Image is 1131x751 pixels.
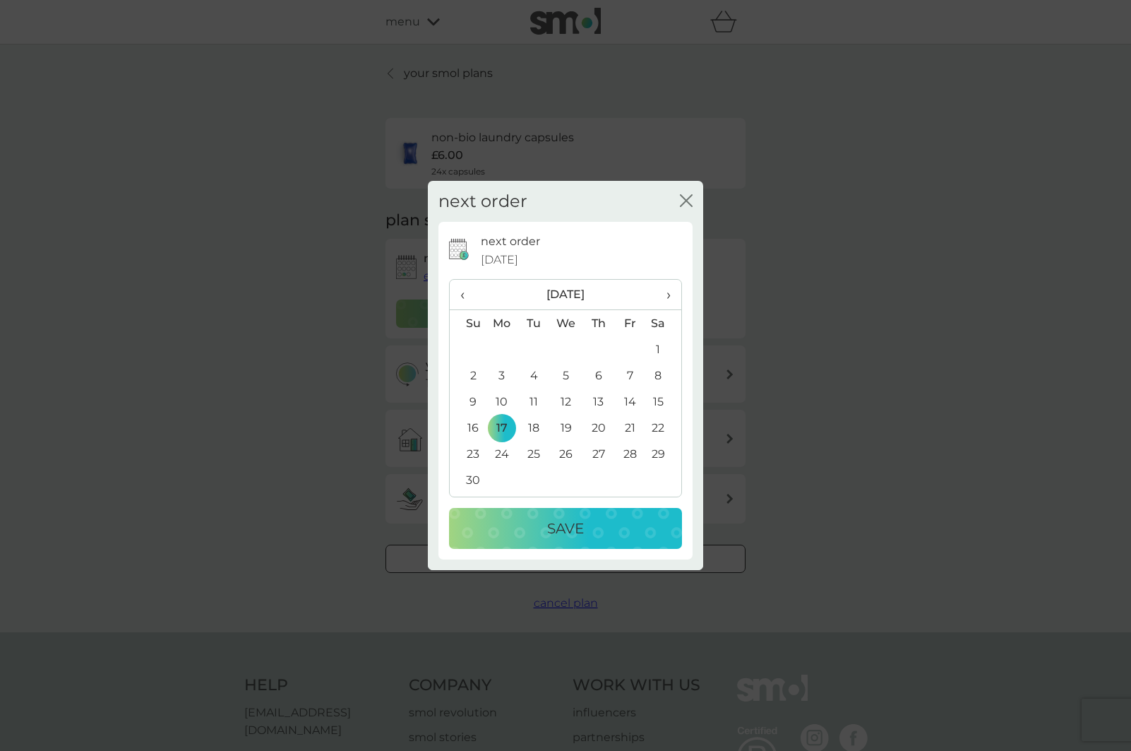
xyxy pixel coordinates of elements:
span: [DATE] [481,251,518,269]
button: close [680,194,693,209]
p: next order [481,232,540,251]
td: 27 [582,441,614,467]
td: 1 [646,336,681,362]
td: 14 [614,389,646,415]
th: Tu [518,310,550,337]
td: 29 [646,441,681,467]
th: Sa [646,310,681,337]
td: 21 [614,415,646,441]
td: 15 [646,389,681,415]
th: Mo [486,310,518,337]
td: 3 [486,362,518,389]
span: › [657,280,671,309]
td: 6 [582,362,614,389]
td: 12 [550,389,582,415]
td: 10 [486,389,518,415]
td: 24 [486,441,518,467]
td: 28 [614,441,646,467]
td: 30 [450,467,486,493]
td: 18 [518,415,550,441]
td: 19 [550,415,582,441]
td: 20 [582,415,614,441]
td: 4 [518,362,550,389]
th: Su [450,310,486,337]
td: 25 [518,441,550,467]
td: 23 [450,441,486,467]
td: 26 [550,441,582,467]
td: 7 [614,362,646,389]
td: 2 [450,362,486,389]
td: 16 [450,415,486,441]
button: Save [449,508,682,549]
td: 22 [646,415,681,441]
th: Th [582,310,614,337]
th: [DATE] [486,280,646,310]
td: 9 [450,389,486,415]
td: 8 [646,362,681,389]
td: 13 [582,389,614,415]
th: Fr [614,310,646,337]
td: 11 [518,389,550,415]
th: We [550,310,582,337]
p: Save [547,517,584,540]
h2: next order [438,191,527,212]
td: 5 [550,362,582,389]
span: ‹ [460,280,475,309]
td: 17 [486,415,518,441]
